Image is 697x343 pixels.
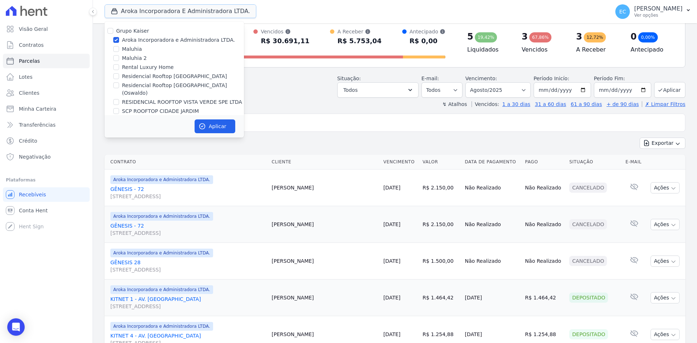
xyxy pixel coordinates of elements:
button: Aplicar [654,82,685,98]
td: Não Realizado [462,170,522,206]
div: A Receber [337,28,381,35]
label: Vencidos: [472,101,499,107]
button: Aplicar [195,119,235,133]
th: Data de Pagamento [462,155,522,170]
th: Situação [566,155,623,170]
a: + de 90 dias [607,101,639,107]
a: Crédito [3,134,90,148]
label: Residencial Rooftop [GEOGRAPHIC_DATA] (Oswaldo) [122,82,244,97]
div: Cancelado [569,256,607,266]
span: [STREET_ADDRESS] [110,266,266,273]
span: EC [619,9,626,14]
a: ✗ Limpar Filtros [642,101,685,107]
a: [DATE] [383,221,400,227]
label: Maluhia 2 [122,54,147,62]
label: Rental Luxury Home [122,64,174,71]
span: Todos [343,86,358,94]
p: Ver opções [634,12,682,18]
h4: A Receber [576,45,619,54]
a: KITNET 1 - AV. [GEOGRAPHIC_DATA][STREET_ADDRESS] [110,295,266,310]
a: 1 a 30 dias [502,101,530,107]
div: Depositado [569,329,608,339]
label: SCP ROOFTOP CIDADE JARDIM [122,107,199,115]
label: Grupo Kaiser [116,28,149,34]
a: GÊNESIS - 72[STREET_ADDRESS] [110,185,266,200]
a: Minha Carteira [3,102,90,116]
h4: Antecipado [631,45,673,54]
a: Clientes [3,86,90,100]
div: 3 [576,31,582,42]
a: 31 a 60 dias [535,101,566,107]
div: Cancelado [569,183,607,193]
span: Crédito [19,137,37,144]
a: Parcelas [3,54,90,68]
a: [DATE] [383,331,400,337]
td: [DATE] [462,279,522,316]
input: Buscar por nome do lote ou do cliente [118,115,682,130]
div: Antecipado [409,28,445,35]
label: ↯ Atalhos [442,101,467,107]
h4: Liquidados [467,45,510,54]
td: R$ 1.464,42 [420,279,462,316]
span: Contratos [19,41,44,49]
span: Negativação [19,153,51,160]
h4: Vencidos [522,45,564,54]
span: Aroka Incorporadora e Administradora LTDA. [110,175,213,184]
a: Negativação [3,150,90,164]
div: R$ 0,00 [409,35,445,47]
label: Período Fim: [594,75,651,82]
td: Não Realizado [462,243,522,279]
label: Residencial Rooftop [GEOGRAPHIC_DATA] [122,73,227,80]
span: Conta Hent [19,207,48,214]
div: Cancelado [569,219,607,229]
div: 5 [467,31,473,42]
a: GÊNESIS 28[STREET_ADDRESS] [110,259,266,273]
div: 12,72% [584,32,606,42]
td: [PERSON_NAME] [269,243,380,279]
th: Valor [420,155,462,170]
th: Pago [522,155,566,170]
div: Vencidos [261,28,309,35]
span: Minha Carteira [19,105,56,113]
div: Plataformas [6,176,87,184]
label: E-mail: [421,75,439,81]
td: R$ 1.464,42 [522,279,566,316]
button: Ações [651,219,680,230]
button: Aroka Incorporadora E Administradora LTDA. [105,4,256,18]
div: 3 [522,31,528,42]
a: Contratos [3,38,90,52]
a: [DATE] [383,258,400,264]
th: Vencimento [380,155,420,170]
td: R$ 1.500,00 [420,243,462,279]
a: [DATE] [383,295,400,301]
button: Ações [651,182,680,193]
label: Maluhia [122,45,142,53]
span: Aroka Incorporadora e Administradora LTDA. [110,285,213,294]
button: Exportar [640,138,685,149]
td: [PERSON_NAME] [269,170,380,206]
span: Clientes [19,89,39,97]
td: [PERSON_NAME] [269,279,380,316]
span: [STREET_ADDRESS] [110,229,266,237]
a: Lotes [3,70,90,84]
label: RESIDENCIAL ROOFTOP VISTA VERDE SPE LTDA [122,98,242,106]
div: 0,00% [638,32,658,42]
a: GÊNESIS - 72[STREET_ADDRESS] [110,222,266,237]
button: Todos [337,82,419,98]
div: Depositado [569,293,608,303]
span: [STREET_ADDRESS] [110,193,266,200]
button: Ações [651,256,680,267]
td: Não Realizado [522,243,566,279]
th: Cliente [269,155,380,170]
a: Transferências [3,118,90,132]
div: R$ 30.691,11 [261,35,309,47]
span: Transferências [19,121,56,128]
span: Visão Geral [19,25,48,33]
a: Visão Geral [3,22,90,36]
button: EC [PERSON_NAME] Ver opções [610,1,697,22]
span: Parcelas [19,57,40,65]
p: [PERSON_NAME] [634,5,682,12]
td: Não Realizado [522,170,566,206]
span: Lotes [19,73,33,81]
td: [PERSON_NAME] [269,206,380,243]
